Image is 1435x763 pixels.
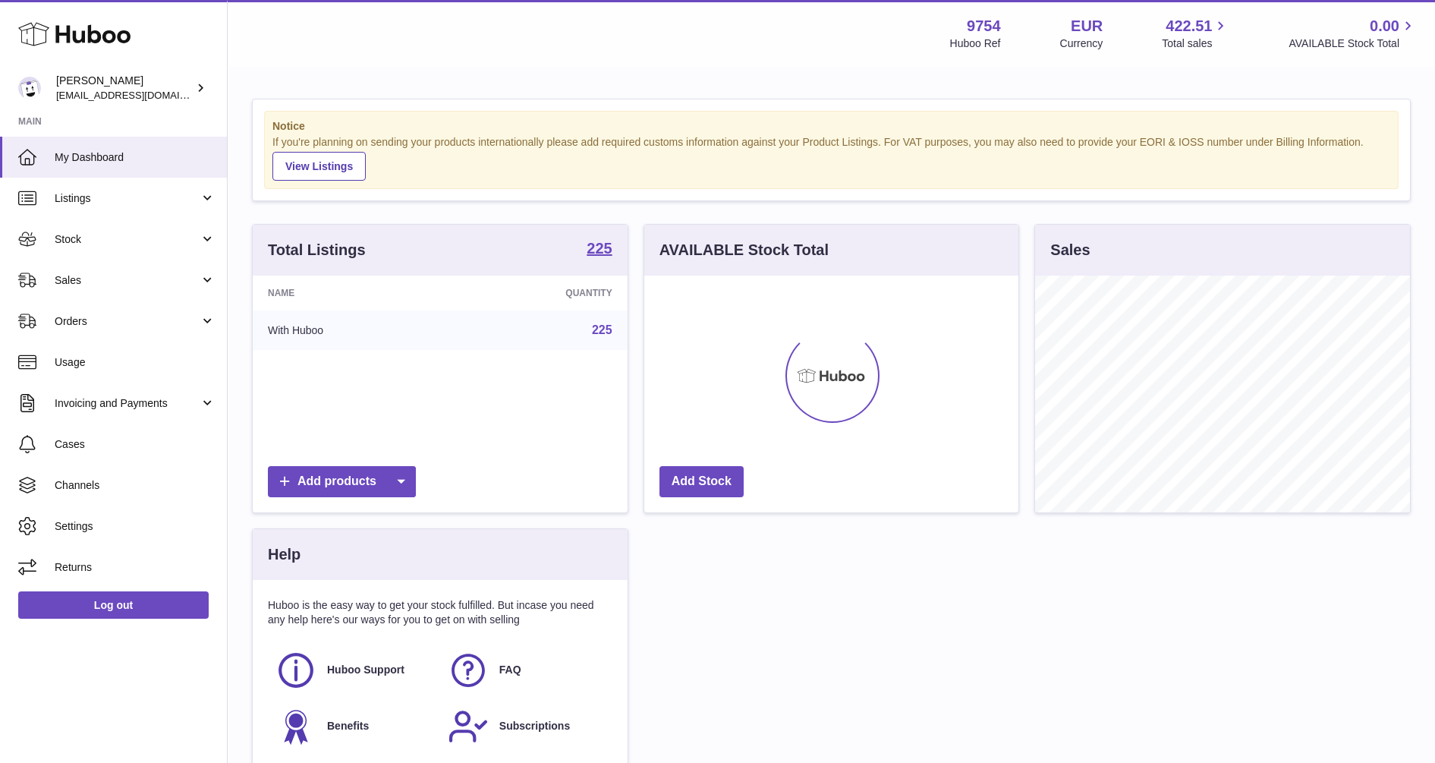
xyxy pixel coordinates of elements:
[55,437,216,452] span: Cases
[55,396,200,411] span: Invoicing and Payments
[499,663,521,677] span: FAQ
[56,74,193,102] div: [PERSON_NAME]
[448,650,605,691] a: FAQ
[499,719,570,733] span: Subscriptions
[253,276,450,311] th: Name
[18,77,41,99] img: info@fieldsluxury.london
[950,36,1001,51] div: Huboo Ref
[275,706,433,747] a: Benefits
[275,650,433,691] a: Huboo Support
[1166,16,1212,36] span: 422.51
[56,89,223,101] span: [EMAIL_ADDRESS][DOMAIN_NAME]
[268,466,416,497] a: Add products
[967,16,1001,36] strong: 9754
[268,544,301,565] h3: Help
[659,240,829,260] h3: AVAILABLE Stock Total
[450,276,627,311] th: Quantity
[1060,36,1103,51] div: Currency
[55,191,200,206] span: Listings
[1162,36,1229,51] span: Total sales
[272,119,1390,134] strong: Notice
[327,719,369,733] span: Benefits
[1289,16,1417,51] a: 0.00 AVAILABLE Stock Total
[253,311,450,350] td: With Huboo
[55,150,216,165] span: My Dashboard
[55,355,216,370] span: Usage
[268,240,366,260] h3: Total Listings
[587,241,612,259] a: 225
[18,591,209,619] a: Log out
[55,519,216,534] span: Settings
[659,466,744,497] a: Add Stock
[448,706,605,747] a: Subscriptions
[327,663,404,677] span: Huboo Support
[1289,36,1417,51] span: AVAILABLE Stock Total
[272,135,1390,181] div: If you're planning on sending your products internationally please add required customs informati...
[587,241,612,256] strong: 225
[272,152,366,181] a: View Listings
[55,232,200,247] span: Stock
[1162,16,1229,51] a: 422.51 Total sales
[1050,240,1090,260] h3: Sales
[1071,16,1103,36] strong: EUR
[55,314,200,329] span: Orders
[1370,16,1399,36] span: 0.00
[55,560,216,575] span: Returns
[268,598,612,627] p: Huboo is the easy way to get your stock fulfilled. But incase you need any help here's our ways f...
[55,478,216,493] span: Channels
[55,273,200,288] span: Sales
[592,323,612,336] a: 225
